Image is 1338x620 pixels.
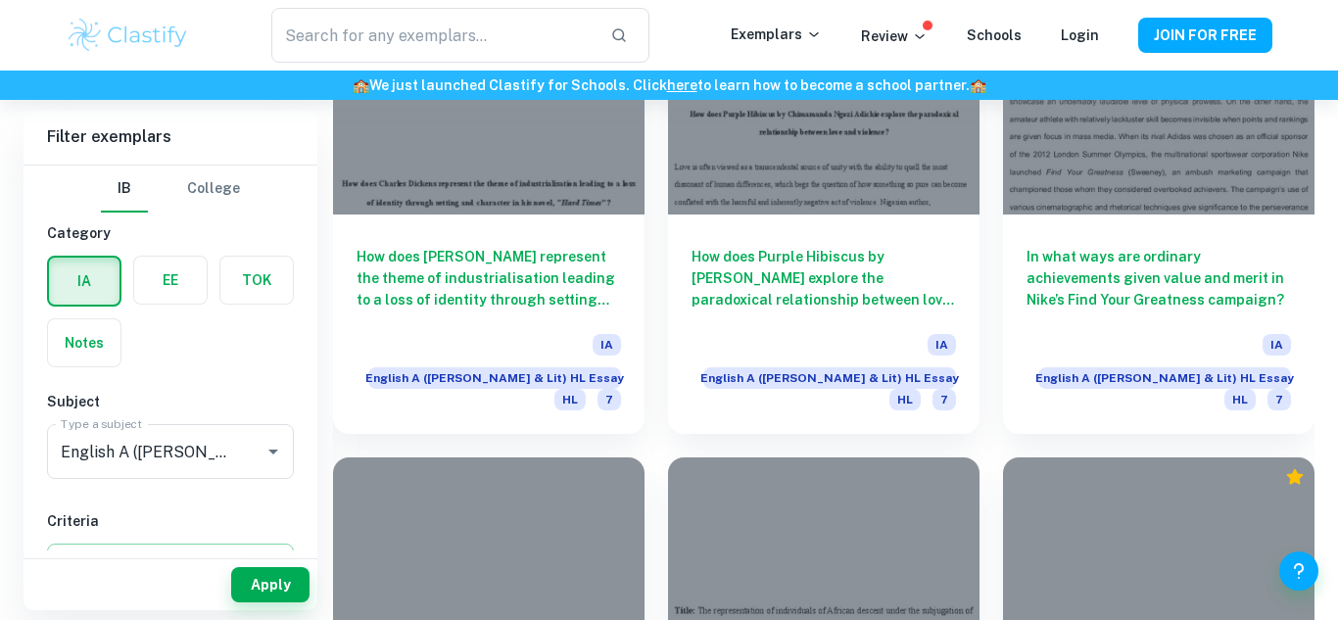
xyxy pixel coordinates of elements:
button: Apply [231,567,310,602]
a: Schools [967,27,1022,43]
h6: We just launched Clastify for Schools. Click to learn how to become a school partner. [4,74,1334,96]
span: 7 [597,389,621,410]
p: Review [861,25,928,47]
button: EE [134,257,207,304]
button: College [187,166,240,213]
div: Filter type choice [101,166,240,213]
span: HL [889,389,921,410]
h6: Category [47,222,294,244]
span: HL [554,389,586,410]
button: Notes [48,319,120,366]
span: IA [928,334,956,356]
h6: In what ways are ordinary achievements given value and merit in Nike’s Find Your Greatness campaign? [1027,246,1291,310]
button: IA [49,258,119,305]
span: English A ([PERSON_NAME] & Lit) HL Essay [703,367,956,389]
input: Search for any exemplars... [271,8,595,63]
h6: Filter exemplars [24,110,317,165]
p: Exemplars [731,24,822,45]
span: English A ([PERSON_NAME] & Lit) HL Essay [368,367,621,389]
span: IA [1263,334,1291,356]
h6: Criteria [47,510,294,532]
button: Open [260,438,287,465]
h6: How does [PERSON_NAME] represent the theme of industrialisation leading to a loss of identity thr... [357,246,621,310]
span: English A ([PERSON_NAME] & Lit) HL Essay [1038,367,1291,389]
span: IA [593,334,621,356]
h6: How does Purple Hibiscus by [PERSON_NAME] explore the paradoxical relationship between love and v... [692,246,956,310]
span: 🏫 [970,77,986,93]
div: Premium [1285,467,1305,487]
button: Help and Feedback [1279,551,1318,591]
button: TOK [220,257,293,304]
span: 7 [932,389,956,410]
button: JOIN FOR FREE [1138,18,1272,53]
a: Login [1061,27,1099,43]
button: IB [101,166,148,213]
span: HL [1224,389,1256,410]
img: Clastify logo [66,16,190,55]
label: Type a subject [61,415,142,432]
button: Select [47,544,294,579]
span: 🏫 [353,77,369,93]
a: here [667,77,697,93]
h6: Subject [47,391,294,412]
span: 7 [1267,389,1291,410]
